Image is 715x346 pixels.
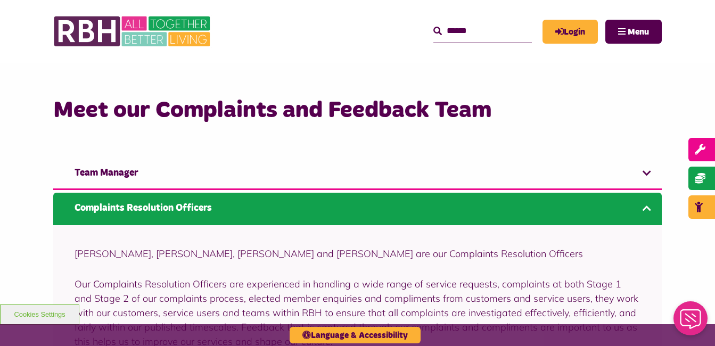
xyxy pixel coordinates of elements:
[543,20,598,44] a: MyRBH
[605,20,662,44] button: Navigation
[628,28,649,36] span: Menu
[53,158,662,190] a: Team Manager
[53,11,213,52] img: RBH
[53,95,662,126] h3: Meet our Complaints and Feedback Team
[433,20,532,43] input: Search
[667,298,715,346] iframe: Netcall Web Assistant for live chat
[53,193,662,225] a: Complaints Resolution Officers
[290,327,421,343] button: Language & Accessibility
[75,246,640,261] p: [PERSON_NAME], [PERSON_NAME], [PERSON_NAME] and [PERSON_NAME] are our Complaints Resolution Officers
